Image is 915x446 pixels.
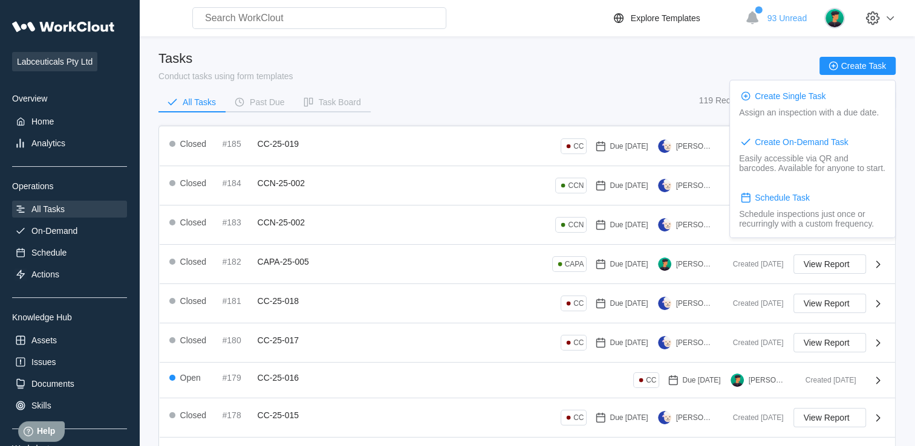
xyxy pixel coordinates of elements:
[658,257,671,271] img: user.png
[739,154,886,173] div: Easily accessible via QR and barcodes. Available for anyone to start.
[824,8,845,28] img: user.png
[258,257,309,267] span: CAPA-25-005
[160,363,895,398] a: Open#179CC-25-016CCDue [DATE][PERSON_NAME]Created [DATE]
[223,257,253,267] div: #182
[319,98,361,106] div: Task Board
[158,51,293,66] div: Tasks
[258,335,299,345] span: CC-25-017
[12,332,127,349] a: Assets
[767,13,807,23] span: 93 Unread
[723,181,784,190] div: Created [DATE]
[739,209,886,228] div: Schedule inspections just once or recurringly with a custom frequency.
[258,296,299,306] span: CC-25-018
[676,413,714,422] div: [PERSON_NAME]
[12,375,127,392] a: Documents
[658,218,671,231] img: sheep.png
[610,221,648,229] div: Due [DATE]
[646,376,656,384] div: CC
[250,98,285,106] div: Past Due
[158,93,226,111] button: All Tasks
[31,357,56,367] div: Issues
[12,312,127,322] div: Knowledge Hub
[610,142,648,150] div: Due [DATE]
[223,139,253,149] div: #185
[180,335,207,345] div: Closed
[723,142,784,150] div: Created [DATE]
[31,401,51,410] div: Skills
[180,178,207,188] div: Closed
[31,335,57,345] div: Assets
[12,135,127,152] a: Analytics
[12,113,127,130] a: Home
[819,57,896,75] button: Create Task
[676,142,714,150] div: [PERSON_NAME]
[31,117,54,126] div: Home
[12,397,127,414] a: Skills
[793,254,866,274] button: View Report
[631,13,700,23] div: Explore Templates
[180,218,207,227] div: Closed
[12,52,97,71] span: Labceuticals Pty Ltd
[676,221,714,229] div: [PERSON_NAME]
[731,373,744,387] img: user.png
[31,379,74,389] div: Documents
[658,411,671,424] img: sheep.png
[755,193,810,202] div: Schedule Task
[749,376,786,384] div: [PERSON_NAME]
[658,297,671,310] img: sheep.png
[31,226,77,236] div: On-Demand
[658,140,671,153] img: sheep.png
[568,181,584,190] div: CCN
[723,338,784,347] div: Created [DATE]
[12,244,127,261] a: Schedule
[610,181,648,190] div: Due [DATE]
[658,336,671,349] img: sheep.png
[568,221,584,229] div: CCN
[610,338,648,347] div: Due [DATE]
[258,410,299,420] span: CC-25-015
[258,218,305,227] span: CCN-25-002
[160,398,895,438] a: Closed#178CC-25-015CCDue [DATE][PERSON_NAME]Created [DATE]View Report
[804,338,850,347] span: View Report
[573,338,584,347] div: CC
[676,260,714,268] div: [PERSON_NAME]
[258,373,299,383] span: CC-25-016
[755,91,825,101] div: Create Single Task
[699,95,747,105] div: 119 Records
[295,93,371,111] button: Task Board
[183,98,216,106] div: All Tasks
[160,245,895,284] a: Closed#182CAPA-25-005CAPADue [DATE][PERSON_NAME]Created [DATE]View Report
[160,166,895,205] a: Closed#184CCN-25-002CCNDue [DATE][PERSON_NAME]Created [DATE]View Report
[723,221,784,229] div: Created [DATE]
[31,138,65,148] div: Analytics
[610,413,648,422] div: Due [DATE]
[180,257,207,267] div: Closed
[223,373,253,383] div: #179
[223,218,253,227] div: #183
[804,260,850,268] span: View Report
[573,142,584,150] div: CC
[841,62,886,70] span: Create Task
[258,139,299,149] span: CC-25-019
[180,139,207,149] div: Closed
[12,354,127,370] a: Issues
[804,413,850,422] span: View Report
[31,270,59,279] div: Actions
[223,335,253,345] div: #180
[180,296,207,306] div: Closed
[160,284,895,323] a: Closed#181CC-25-018CCDue [DATE][PERSON_NAME]Created [DATE]View Report
[31,204,65,214] div: All Tasks
[180,410,207,420] div: Closed
[160,323,895,363] a: Closed#180CC-25-017CCDue [DATE][PERSON_NAME]Created [DATE]View Report
[739,108,879,117] div: Assign an inspection with a due date.
[676,299,714,308] div: [PERSON_NAME]
[12,201,127,218] a: All Tasks
[12,222,127,239] a: On-Demand
[160,205,895,245] a: Closed#183CCN-25-002CCNDue [DATE][PERSON_NAME]Created [DATE]View Report
[676,338,714,347] div: [PERSON_NAME]
[796,376,856,384] div: Created [DATE]
[31,248,67,257] div: Schedule
[223,296,253,306] div: #181
[573,299,584,308] div: CC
